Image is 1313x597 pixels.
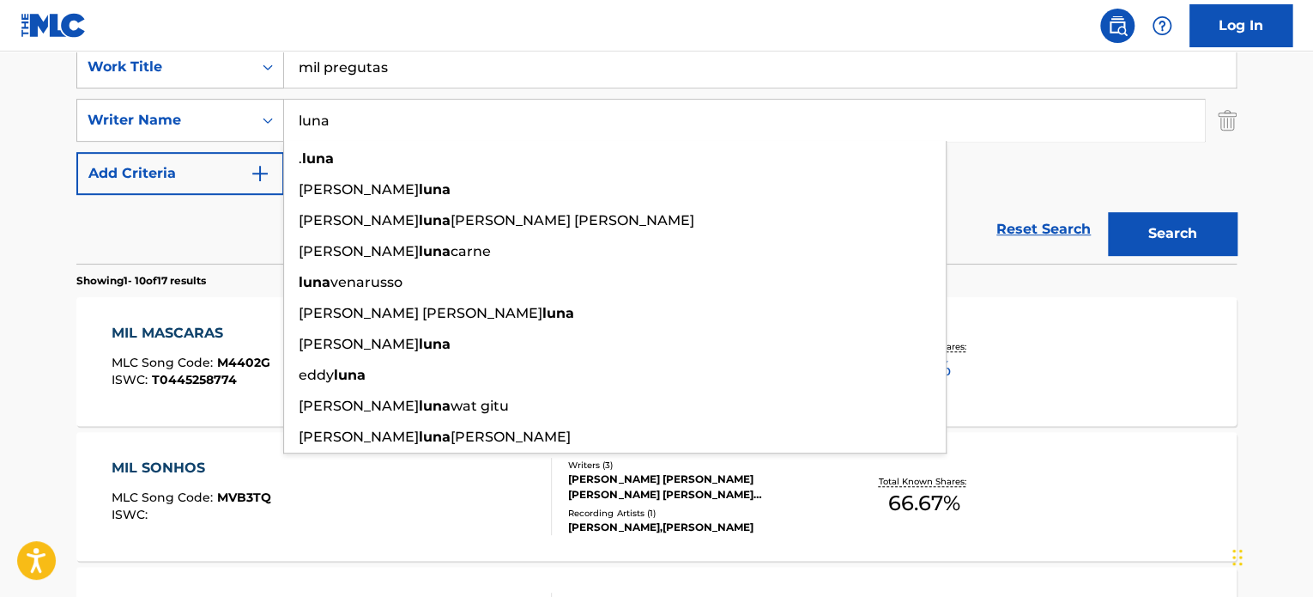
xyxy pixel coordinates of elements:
[302,150,334,167] strong: luna
[299,243,419,259] span: [PERSON_NAME]
[250,163,270,184] img: 9d2ae6d4665cec9f34b9.svg
[217,490,271,505] span: MVB3TQ
[419,429,451,445] strong: luna
[568,520,827,535] div: [PERSON_NAME],[PERSON_NAME]
[299,367,334,383] span: eddy
[21,13,87,38] img: MLC Logo
[76,297,1237,426] a: MIL MASCARASMLC Song Code:M4402GISWC:T0445258774Writers (1)[PERSON_NAME] [PERSON_NAME]Recording A...
[568,472,827,503] div: [PERSON_NAME] [PERSON_NAME] [PERSON_NAME] [PERSON_NAME] [PERSON_NAME] [PERSON_NAME]
[451,429,571,445] span: [PERSON_NAME]
[299,429,419,445] span: [PERSON_NAME]
[1100,9,1135,43] a: Public Search
[112,507,152,522] span: ISWC :
[152,372,237,387] span: T0445258774
[419,243,451,259] strong: luna
[299,398,419,414] span: [PERSON_NAME]
[1145,9,1179,43] div: Help
[542,305,574,321] strong: luna
[1152,15,1172,36] img: help
[299,212,419,228] span: [PERSON_NAME]
[112,355,217,370] span: MLC Song Code :
[299,181,419,198] span: [PERSON_NAME]
[1232,532,1243,583] div: Drag
[1227,515,1313,597] iframe: Chat Widget
[451,212,694,228] span: [PERSON_NAME] [PERSON_NAME]
[112,458,271,478] div: MIL SONHOS
[1107,15,1128,36] img: search
[112,490,217,505] span: MLC Song Code :
[330,274,402,290] span: venarusso
[299,305,542,321] span: [PERSON_NAME] [PERSON_NAME]
[419,398,451,414] strong: luna
[299,150,302,167] span: .
[878,475,970,488] p: Total Known Shares:
[76,273,206,289] p: Showing 1 - 10 of 17 results
[217,355,270,370] span: M4402G
[419,336,451,352] strong: luna
[88,57,242,77] div: Work Title
[88,110,242,131] div: Writer Name
[451,398,509,414] span: wat gitu
[299,336,419,352] span: [PERSON_NAME]
[112,372,152,387] span: ISWC :
[334,367,366,383] strong: luna
[1189,4,1292,47] a: Log In
[568,459,827,472] div: Writers ( 3 )
[451,243,491,259] span: carne
[112,323,270,344] div: MIL MASCARAS
[76,152,284,195] button: Add Criteria
[1218,99,1237,142] img: Delete Criterion
[988,210,1099,248] a: Reset Search
[419,212,451,228] strong: luna
[76,46,1237,264] form: Search Form
[568,507,827,520] div: Recording Artists ( 1 )
[1108,212,1237,255] button: Search
[76,432,1237,561] a: MIL SONHOSMLC Song Code:MVB3TQISWC:Writers (3)[PERSON_NAME] [PERSON_NAME] [PERSON_NAME] [PERSON_N...
[299,274,330,290] strong: luna
[419,181,451,198] strong: luna
[888,488,960,519] span: 66.67 %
